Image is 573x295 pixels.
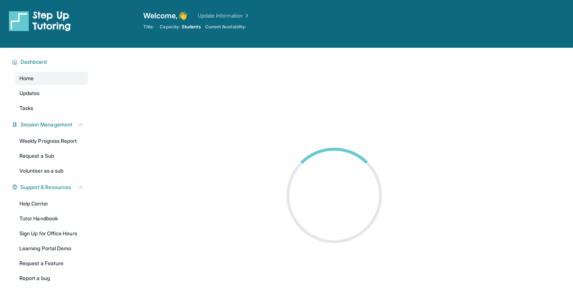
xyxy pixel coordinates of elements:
[15,134,88,148] a: Weekly Progress Report
[15,197,88,210] a: Help Center
[182,24,201,30] span: Students
[160,24,180,30] span: Capacity:
[19,104,33,112] span: Tasks
[21,183,71,191] span: Support & Resources
[19,90,40,97] span: Updates
[198,12,250,19] a: Update Information
[15,101,88,115] a: Tasks
[143,10,187,21] span: Welcome, 👋
[205,24,246,30] span: Current Availability:
[15,212,88,225] a: Tutor Handbook
[18,58,84,66] button: Dashboard
[9,10,71,31] img: logo
[15,227,88,240] a: Sign Up for Office Hours
[21,121,72,128] span: Session Management
[15,164,88,178] a: Volunteer as a sub
[18,183,84,191] button: Support & Resources
[15,272,88,285] a: Report a bug
[15,257,88,270] a: Request a Feature
[15,87,88,100] a: Updates
[15,149,88,163] a: Request a Sub
[143,24,154,30] span: Title:
[19,75,34,82] span: Home
[15,242,88,255] a: Learning Portal Demo
[18,121,84,128] button: Session Management
[21,58,47,66] span: Dashboard
[15,72,88,85] a: Home
[242,12,250,19] img: Chevron Right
